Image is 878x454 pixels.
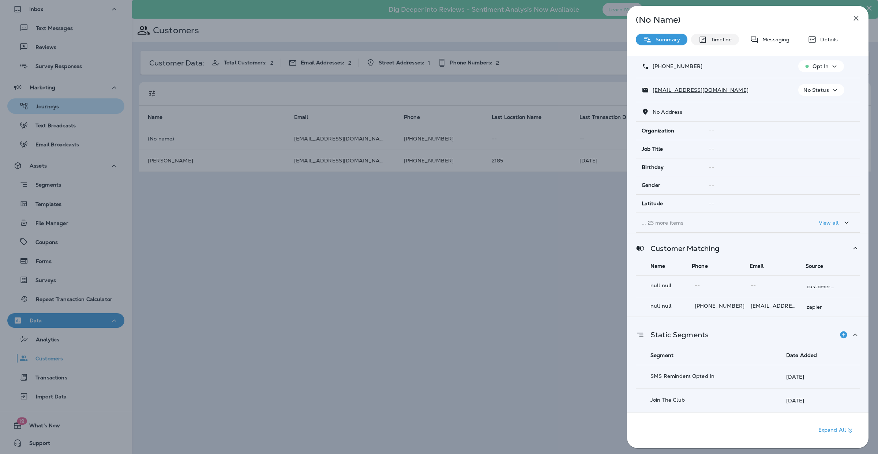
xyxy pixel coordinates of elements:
p: (No Name) [636,17,836,23]
span: Phone [692,263,708,269]
button: Add to Static Segment [836,327,851,342]
span: -- [751,282,756,289]
button: View all [816,216,854,229]
span: Name [650,263,665,269]
button: Opt In [798,60,844,72]
p: [DATE] [786,374,804,380]
p: Timeline [707,37,732,42]
p: Static Segments [645,332,709,338]
p: Summary [652,37,680,42]
span: Email [750,263,763,269]
p: [PHONE_NUMBER] [649,63,702,69]
p: Messaging [759,37,789,42]
span: -- [709,182,714,189]
p: Opt In [813,63,829,69]
span: -- [709,164,714,170]
span: Job Title [642,146,663,152]
span: Birthday [642,164,664,170]
span: -- [709,127,714,134]
p: Details [817,37,838,42]
p: SMS Reminders Opted In [650,373,751,379]
p: No Address [649,109,682,115]
p: customer_coupon [807,284,836,289]
p: Join The Club [650,397,751,403]
span: Source [806,263,823,269]
button: Expand All [815,424,858,437]
p: ... 23 more items [642,220,787,226]
span: Date Added [786,352,817,359]
p: Expand All [818,426,855,435]
button: No Status [798,84,844,96]
span: Gender [642,182,660,188]
span: Latitude [642,200,663,207]
span: Segment [650,352,673,359]
p: null null [650,303,698,309]
span: -- [695,282,700,289]
span: -- [709,200,714,207]
p: 313nathanielclark@gmail.com [751,303,798,309]
p: No Status [803,87,829,93]
span: Organization [642,128,674,134]
p: Customer Matching [645,245,720,251]
span: -- [709,146,714,152]
p: [PHONE_NUMBER] [695,303,750,309]
p: null null [650,282,698,288]
p: View all [819,220,838,226]
p: [DATE] [786,398,804,404]
p: [EMAIL_ADDRESS][DOMAIN_NAME] [649,87,748,93]
p: zapier [807,304,822,310]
